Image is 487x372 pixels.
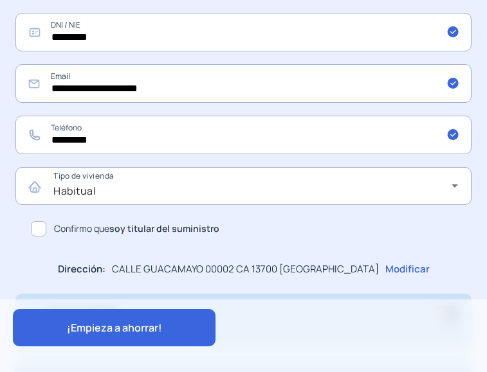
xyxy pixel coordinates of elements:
button: ¡Empieza a ahorrar! [13,309,216,346]
mat-label: Tipo de vivienda [53,171,114,182]
span: Confirmo que [54,222,219,236]
b: soy titular del suministro [109,222,219,235]
span: Habitual [53,184,96,198]
p: Dirección: [58,261,106,277]
p: Modificar [385,261,430,277]
p: CALLE GUACAMAYO 00002 CA 13700 [GEOGRAPHIC_DATA] [112,261,379,277]
span: ¡Empieza a ahorrar! [67,321,162,335]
